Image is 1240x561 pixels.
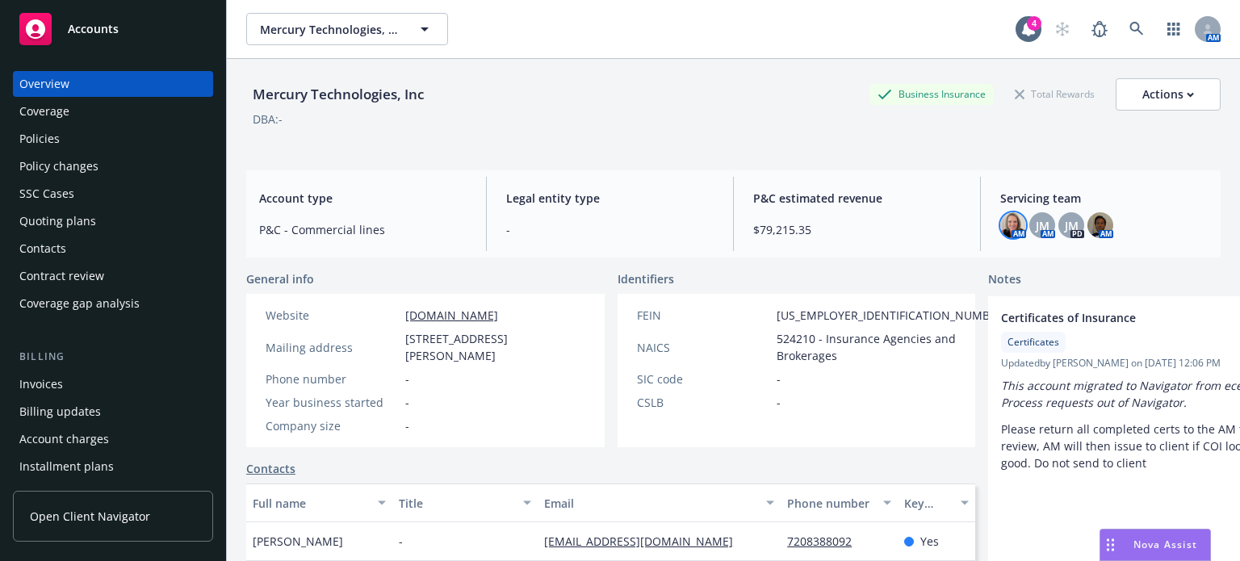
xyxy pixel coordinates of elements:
button: Actions [1116,78,1221,111]
span: Certificates [1007,335,1059,350]
button: Nova Assist [1100,529,1211,561]
a: Policies [13,126,213,152]
div: Coverage gap analysis [19,291,140,316]
div: DBA: - [253,111,283,128]
a: Coverage gap analysis [13,291,213,316]
div: Phone number [266,371,399,387]
a: 7208388092 [787,534,865,549]
div: Coverage [19,98,69,124]
span: JM [1065,217,1079,234]
div: Billing updates [19,399,101,425]
a: SSC Cases [13,181,213,207]
span: Legal entity type [506,190,714,207]
div: Phone number [787,495,873,512]
div: Total Rewards [1007,84,1103,104]
span: - [405,371,409,387]
div: Overview [19,71,69,97]
div: SIC code [637,371,770,387]
a: Contract review [13,263,213,289]
img: photo [1087,212,1113,238]
img: photo [1000,212,1026,238]
span: P&C - Commercial lines [259,221,467,238]
div: Account charges [19,426,109,452]
div: Drag to move [1100,530,1121,560]
div: Contacts [19,236,66,262]
span: - [777,394,781,411]
a: Report a Bug [1083,13,1116,45]
div: 4 [1027,16,1041,31]
a: Policy changes [13,153,213,179]
span: Servicing team [1000,190,1208,207]
span: [PERSON_NAME] [253,533,343,550]
a: Quoting plans [13,208,213,234]
div: Actions [1142,79,1194,110]
button: Email [538,484,781,522]
a: Contacts [246,460,295,477]
a: [DOMAIN_NAME] [405,308,498,323]
span: Accounts [68,23,119,36]
div: Email [544,495,756,512]
a: Account charges [13,426,213,452]
div: Full name [253,495,368,512]
div: SSC Cases [19,181,74,207]
div: Policies [19,126,60,152]
span: - [405,417,409,434]
span: - [506,221,714,238]
a: Accounts [13,6,213,52]
a: Installment plans [13,454,213,479]
span: - [399,533,403,550]
button: Mercury Technologies, Inc [246,13,448,45]
div: Key contact [904,495,951,512]
a: Switch app [1158,13,1190,45]
span: - [405,394,409,411]
div: Title [399,495,514,512]
span: P&C estimated revenue [753,190,961,207]
span: Open Client Navigator [30,508,150,525]
a: Coverage [13,98,213,124]
div: Policy changes [19,153,98,179]
span: 524210 - Insurance Agencies and Brokerages [777,330,1007,364]
span: Nova Assist [1133,538,1197,551]
span: [STREET_ADDRESS][PERSON_NAME] [405,330,585,364]
div: Mercury Technologies, Inc [246,84,430,105]
button: Full name [246,484,392,522]
div: Business Insurance [869,84,994,104]
span: JM [1036,217,1049,234]
div: Installment plans [19,454,114,479]
a: Invoices [13,371,213,397]
span: Mercury Technologies, Inc [260,21,400,38]
a: Overview [13,71,213,97]
span: Account type [259,190,467,207]
div: Company size [266,417,399,434]
a: [EMAIL_ADDRESS][DOMAIN_NAME] [544,534,746,549]
div: NAICS [637,339,770,356]
span: $79,215.35 [753,221,961,238]
span: General info [246,270,314,287]
span: [US_EMPLOYER_IDENTIFICATION_NUMBER] [777,307,1007,324]
div: Billing [13,349,213,365]
div: Contract review [19,263,104,289]
div: Invoices [19,371,63,397]
div: Website [266,307,399,324]
span: Yes [920,533,939,550]
div: Quoting plans [19,208,96,234]
button: Key contact [898,484,975,522]
span: Notes [988,270,1021,290]
a: Billing updates [13,399,213,425]
span: - [777,371,781,387]
div: FEIN [637,307,770,324]
span: Identifiers [618,270,674,287]
span: Certificates of Insurance [1001,309,1240,326]
button: Phone number [781,484,897,522]
div: CSLB [637,394,770,411]
a: Contacts [13,236,213,262]
a: Search [1121,13,1153,45]
div: Mailing address [266,339,399,356]
a: Start snowing [1046,13,1079,45]
div: Year business started [266,394,399,411]
button: Title [392,484,538,522]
